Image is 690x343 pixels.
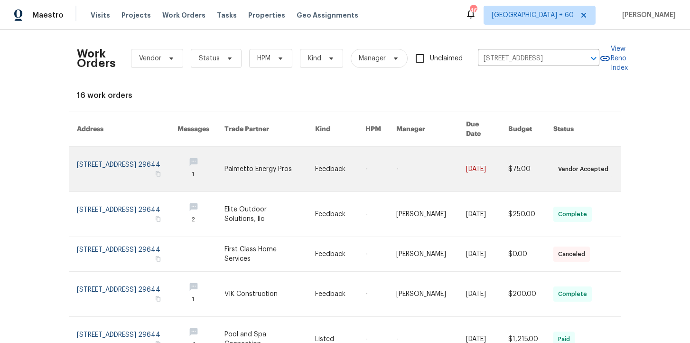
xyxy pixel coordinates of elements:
td: - [358,272,389,317]
span: Manager [359,54,386,63]
button: Copy Address [154,170,162,178]
th: Address [69,112,170,147]
span: Visits [91,10,110,20]
th: Kind [308,112,358,147]
td: [PERSON_NAME] [389,272,458,317]
td: - [358,147,389,192]
span: Kind [308,54,321,63]
span: Geo Assignments [297,10,358,20]
td: VIK Construction [217,272,308,317]
td: - [358,237,389,272]
button: Copy Address [154,295,162,303]
td: - [358,192,389,237]
div: 16 work orders [77,91,613,100]
span: [GEOGRAPHIC_DATA] + 60 [492,10,574,20]
span: Projects [121,10,151,20]
td: [PERSON_NAME] [389,192,458,237]
button: Open [587,52,600,65]
button: Copy Address [154,255,162,263]
td: Feedback [308,147,358,192]
a: View Reno Index [599,44,628,73]
button: Copy Address [154,215,162,223]
input: Enter in an address [478,51,573,66]
td: First Class Home Services [217,237,308,272]
td: Palmetto Energy Pros [217,147,308,192]
th: Budget [501,112,546,147]
span: [PERSON_NAME] [618,10,676,20]
span: Tasks [217,12,237,19]
td: [PERSON_NAME] [389,237,458,272]
th: HPM [358,112,389,147]
span: Properties [248,10,285,20]
span: Status [199,54,220,63]
span: Unclaimed [430,54,463,64]
h2: Work Orders [77,49,116,68]
th: Messages [170,112,217,147]
td: Elite Outdoor Solutions, llc [217,192,308,237]
span: HPM [257,54,270,63]
th: Trade Partner [217,112,308,147]
td: Feedback [308,192,358,237]
td: - [389,147,458,192]
div: 460 [470,6,476,15]
span: Vendor [139,54,161,63]
th: Manager [389,112,458,147]
th: Due Date [458,112,501,147]
th: Status [546,112,621,147]
td: Feedback [308,272,358,317]
span: Work Orders [162,10,205,20]
span: Maestro [32,10,64,20]
td: Feedback [308,237,358,272]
